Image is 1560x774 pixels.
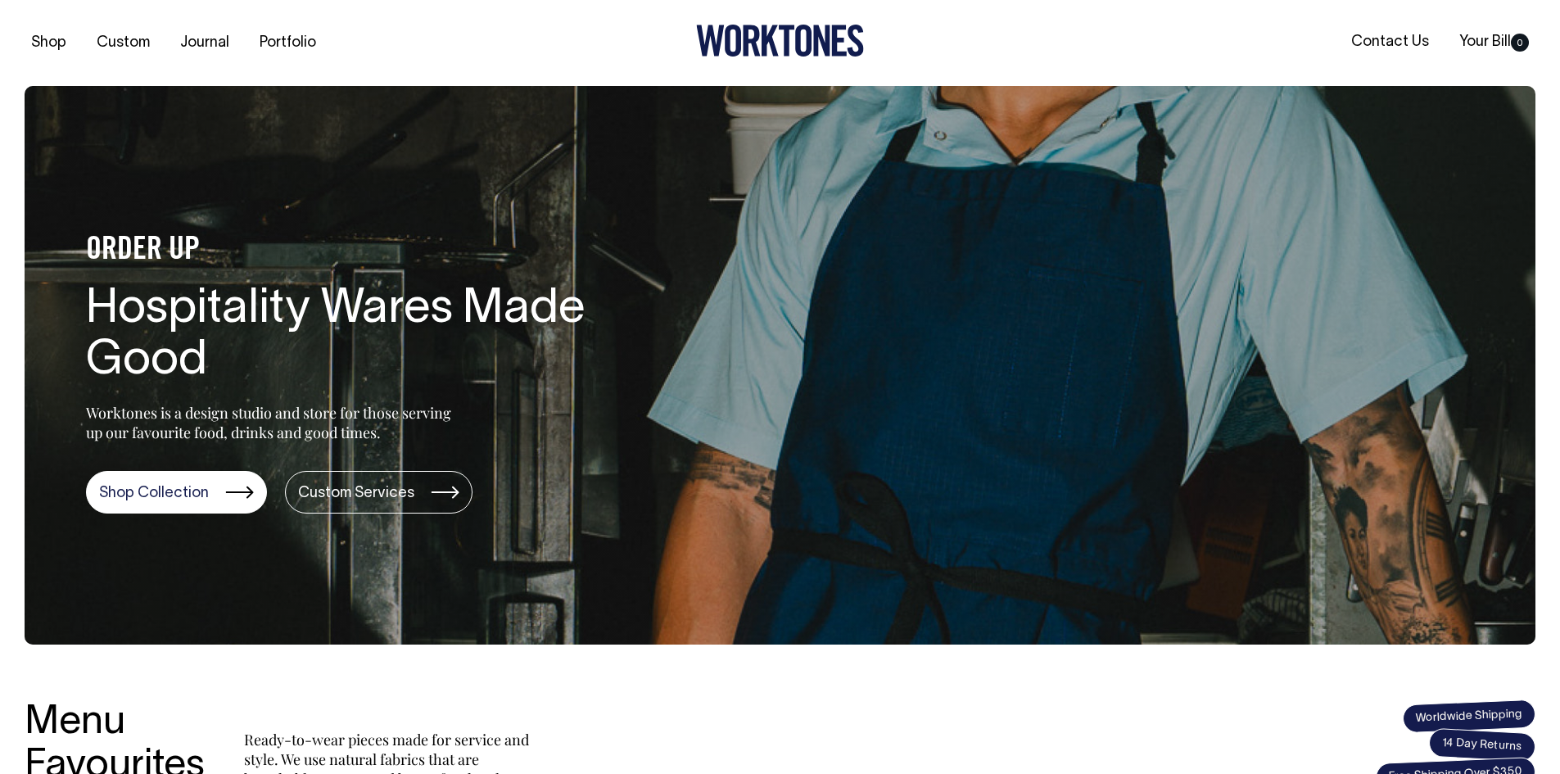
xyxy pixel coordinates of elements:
a: Shop [25,29,73,57]
a: Contact Us [1345,29,1436,56]
a: Your Bill0 [1453,29,1535,56]
span: Worldwide Shipping [1402,699,1535,733]
a: Shop Collection [86,471,267,514]
h1: Hospitality Wares Made Good [86,284,610,389]
a: Custom Services [285,471,473,514]
a: Journal [174,29,236,57]
span: 0 [1511,34,1529,52]
a: Portfolio [253,29,323,57]
h4: ORDER UP [86,233,610,268]
a: Custom [90,29,156,57]
span: 14 Day Returns [1428,728,1536,763]
p: Worktones is a design studio and store for those serving up our favourite food, drinks and good t... [86,403,459,442]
